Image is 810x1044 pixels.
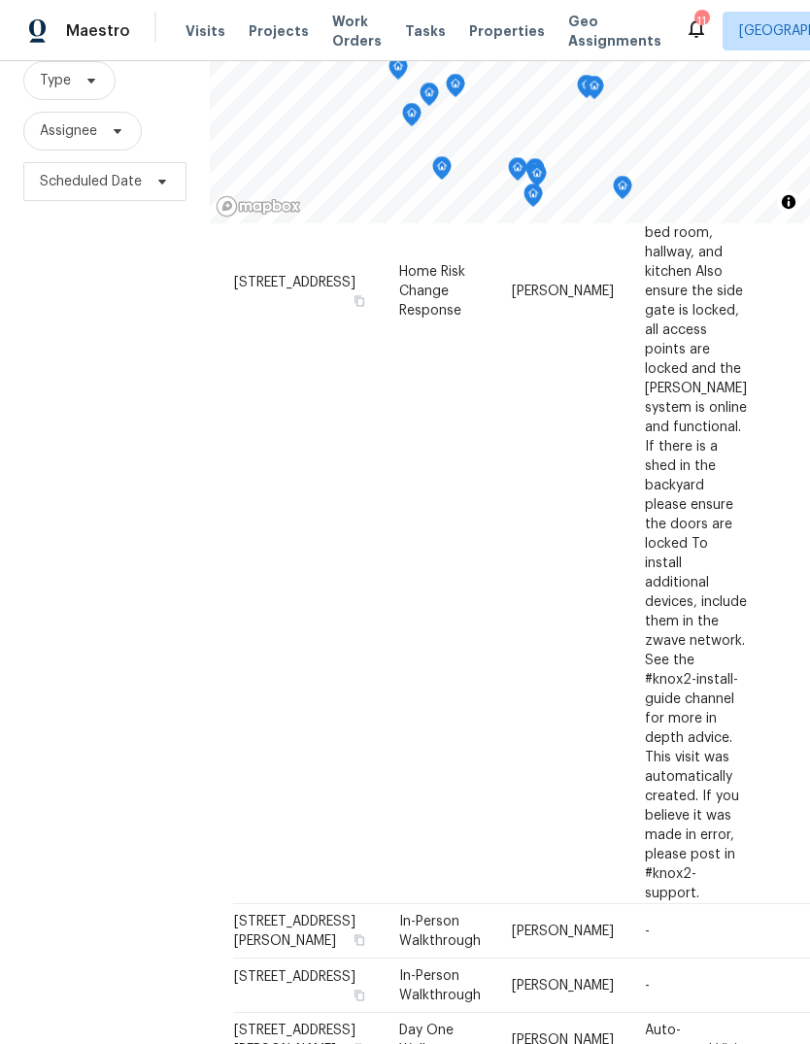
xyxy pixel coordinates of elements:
[40,172,142,191] span: Scheduled Date
[405,24,446,38] span: Tasks
[613,176,632,206] div: Map marker
[234,915,355,948] span: [STREET_ADDRESS][PERSON_NAME]
[351,987,368,1004] button: Copy Address
[40,121,97,141] span: Assignee
[186,21,225,41] span: Visits
[420,83,439,113] div: Map marker
[645,925,650,938] span: -
[512,979,614,993] span: [PERSON_NAME]
[66,21,130,41] span: Maestro
[432,156,452,186] div: Map marker
[234,970,355,984] span: [STREET_ADDRESS]
[469,21,545,41] span: Properties
[388,56,408,86] div: Map marker
[525,158,545,188] div: Map marker
[399,264,465,317] span: Home Risk Change Response
[399,915,481,948] span: In-Person Walkthrough
[527,163,547,193] div: Map marker
[351,291,368,309] button: Copy Address
[783,191,794,213] span: Toggle attribution
[249,21,309,41] span: Projects
[777,190,800,214] button: Toggle attribution
[523,184,543,214] div: Map marker
[512,284,614,297] span: [PERSON_NAME]
[399,969,481,1002] span: In-Person Walkthrough
[446,74,465,104] div: Map marker
[332,12,382,51] span: Work Orders
[216,195,301,218] a: Mapbox homepage
[234,275,355,288] span: [STREET_ADDRESS]
[512,925,614,938] span: [PERSON_NAME]
[402,103,422,133] div: Map marker
[645,979,650,993] span: -
[577,75,596,105] div: Map marker
[568,12,661,51] span: Geo Assignments
[508,157,527,187] div: Map marker
[40,71,71,90] span: Type
[585,76,604,106] div: Map marker
[694,12,708,31] div: 11
[351,931,368,949] button: Copy Address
